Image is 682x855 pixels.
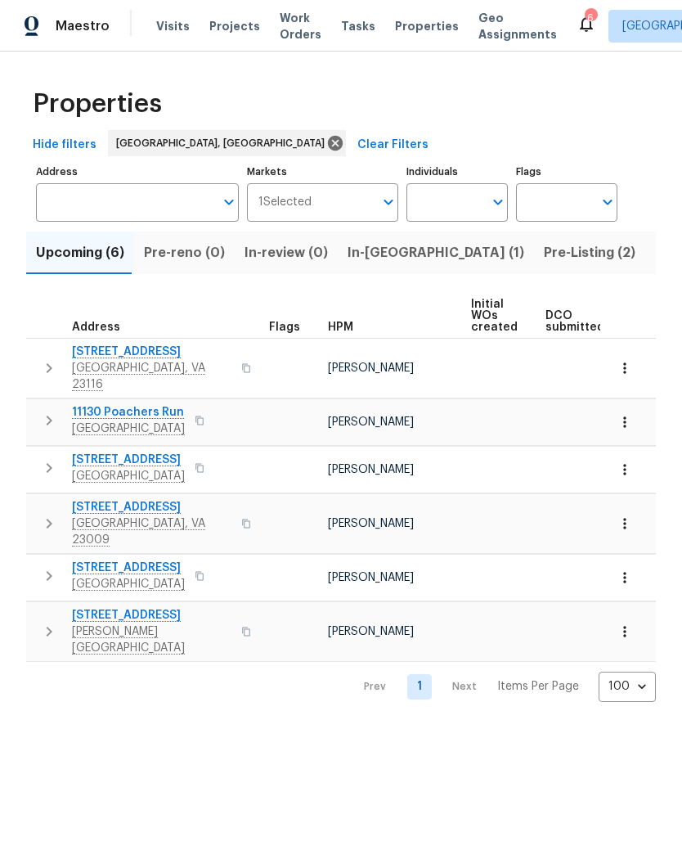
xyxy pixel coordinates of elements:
[377,191,400,214] button: Open
[585,10,596,26] div: 6
[478,10,557,43] span: Geo Assignments
[497,678,579,695] p: Items Per Page
[209,18,260,34] span: Projects
[348,672,656,702] nav: Pagination Navigation
[328,626,414,637] span: [PERSON_NAME]
[36,241,124,264] span: Upcoming (6)
[328,572,414,583] span: [PERSON_NAME]
[328,464,414,475] span: [PERSON_NAME]
[245,241,328,264] span: In-review (0)
[545,310,604,333] span: DCO submitted
[348,241,524,264] span: In-[GEOGRAPHIC_DATA] (1)
[328,362,414,374] span: [PERSON_NAME]
[33,135,96,155] span: Hide filters
[395,18,459,34] span: Properties
[599,665,656,708] div: 100
[116,135,331,151] span: [GEOGRAPHIC_DATA], [GEOGRAPHIC_DATA]
[328,518,414,529] span: [PERSON_NAME]
[269,322,300,333] span: Flags
[596,191,619,214] button: Open
[280,10,321,43] span: Work Orders
[516,167,617,177] label: Flags
[357,135,428,155] span: Clear Filters
[544,241,635,264] span: Pre-Listing (2)
[341,20,375,32] span: Tasks
[258,196,312,209] span: 1 Selected
[471,299,518,333] span: Initial WOs created
[108,130,346,156] div: [GEOGRAPHIC_DATA], [GEOGRAPHIC_DATA]
[328,416,414,428] span: [PERSON_NAME]
[407,674,432,700] a: Goto page 1
[247,167,399,177] label: Markets
[351,130,435,160] button: Clear Filters
[487,191,509,214] button: Open
[156,18,190,34] span: Visits
[56,18,110,34] span: Maestro
[36,167,239,177] label: Address
[72,322,120,333] span: Address
[328,322,353,333] span: HPM
[218,191,240,214] button: Open
[406,167,508,177] label: Individuals
[26,130,103,160] button: Hide filters
[144,241,225,264] span: Pre-reno (0)
[33,96,162,112] span: Properties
